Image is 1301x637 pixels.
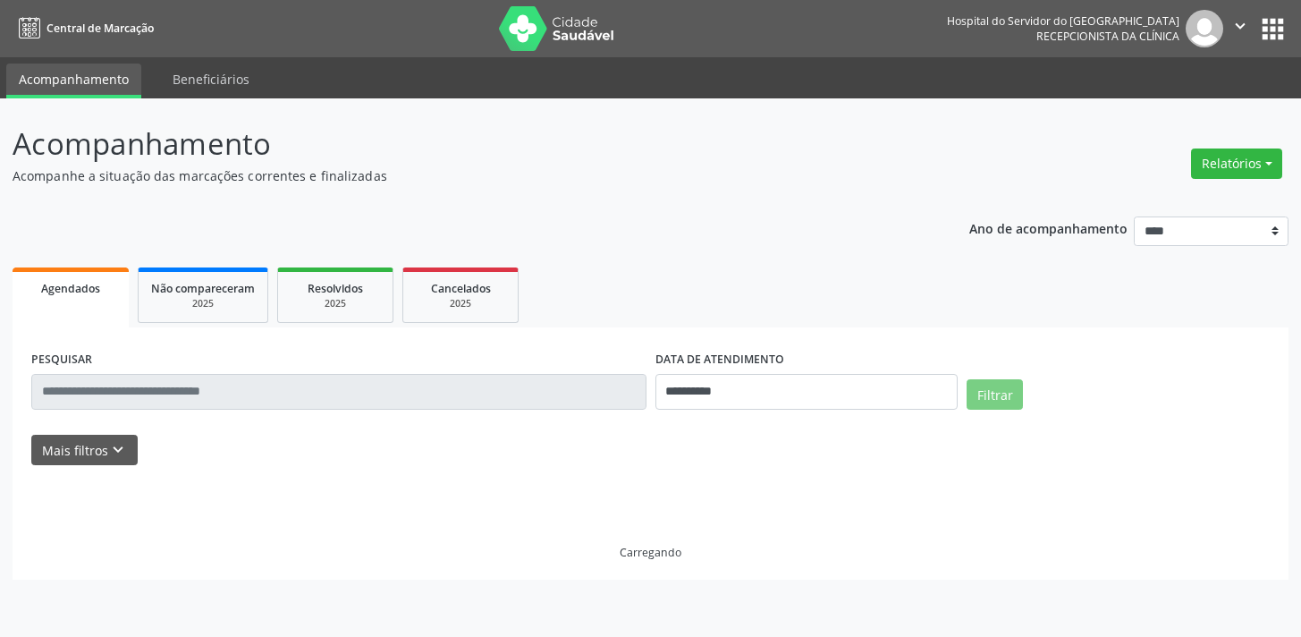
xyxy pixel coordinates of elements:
[969,217,1128,239] p: Ano de acompanhamento
[1230,16,1250,36] i: 
[41,281,100,296] span: Agendados
[13,122,906,166] p: Acompanhamento
[1223,10,1257,47] button: 
[967,379,1023,410] button: Filtrar
[291,297,380,310] div: 2025
[416,297,505,310] div: 2025
[151,297,255,310] div: 2025
[431,281,491,296] span: Cancelados
[108,440,128,460] i: keyboard_arrow_down
[6,64,141,98] a: Acompanhamento
[947,13,1179,29] div: Hospital do Servidor do [GEOGRAPHIC_DATA]
[1191,149,1282,179] button: Relatórios
[31,435,138,466] button: Mais filtroskeyboard_arrow_down
[620,545,681,560] div: Carregando
[46,21,154,36] span: Central de Marcação
[655,346,784,374] label: DATA DE ATENDIMENTO
[1257,13,1288,45] button: apps
[13,166,906,185] p: Acompanhe a situação das marcações correntes e finalizadas
[160,64,262,95] a: Beneficiários
[13,13,154,43] a: Central de Marcação
[1036,29,1179,44] span: Recepcionista da clínica
[308,281,363,296] span: Resolvidos
[1186,10,1223,47] img: img
[151,281,255,296] span: Não compareceram
[31,346,92,374] label: PESQUISAR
